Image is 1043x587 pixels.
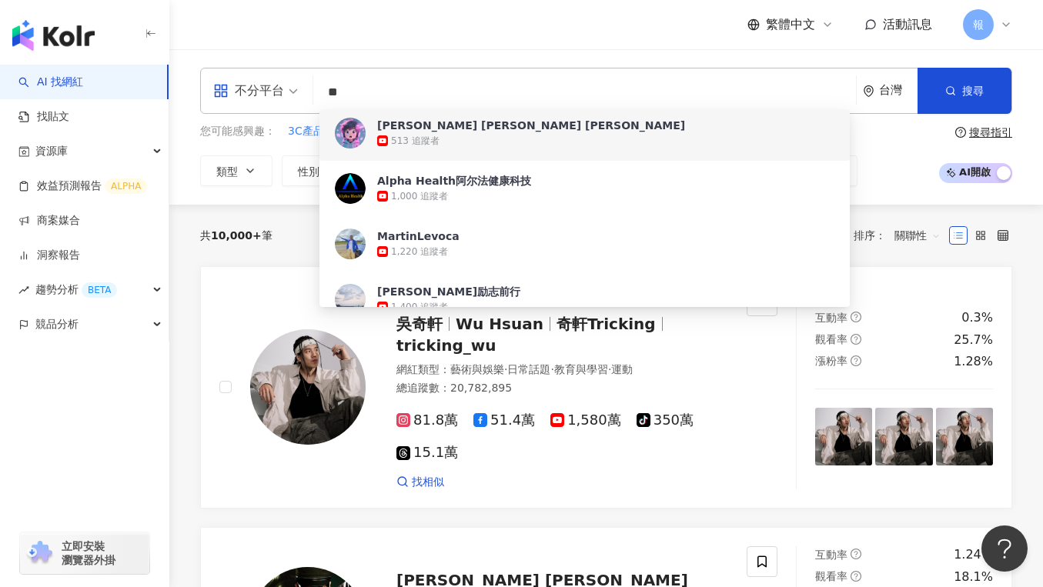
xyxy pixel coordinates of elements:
[550,412,621,429] span: 1,580萬
[554,363,608,375] span: 教育與學習
[200,124,276,139] span: 您可能感興趣：
[396,336,496,355] span: tricking_wu
[657,165,721,178] span: 合作費用預估
[918,68,1011,114] button: 搜尋
[981,525,1028,572] iframe: Help Scout Beacon - Open
[954,546,993,563] div: 1.24%
[473,412,535,429] span: 51.4萬
[393,124,451,139] span: 3C產品評測
[363,155,446,186] button: 追蹤數
[883,17,932,32] span: 活動訊息
[815,570,847,582] span: 觀看率
[20,532,149,574] a: chrome extension立即安裝 瀏覽器外掛
[463,123,500,140] button: 3C趨勢
[412,475,444,490] span: 找相似
[396,381,728,396] div: 總追蹤數 ： 20,782,895
[961,309,993,326] div: 0.3%
[12,20,95,51] img: logo
[18,248,80,263] a: 洞察報告
[456,315,543,333] span: Wu Hsuan
[18,285,29,295] span: rise
[35,272,117,307] span: 趨勢分析
[18,75,83,90] a: searchAI 找網紅
[611,363,633,375] span: 運動
[396,445,458,461] span: 15.1萬
[815,355,847,367] span: 漲粉率
[18,109,69,125] a: 找貼文
[504,363,507,375] span: ·
[815,312,847,324] span: 互動率
[815,549,847,561] span: 互動率
[463,124,500,139] span: 3C趨勢
[969,126,1012,138] div: 搜尋指引
[608,363,611,375] span: ·
[564,165,597,178] span: 觀看率
[954,332,993,349] div: 25.7%
[550,363,553,375] span: ·
[450,363,504,375] span: 藝術與娛樂
[854,223,949,248] div: 排序：
[472,165,504,178] span: 互動率
[954,569,993,585] div: 18.1%
[954,353,993,370] div: 1.28%
[213,83,229,98] span: appstore
[82,282,117,298] div: BETA
[894,223,941,248] span: 關聯性
[200,229,272,242] div: 共 筆
[815,408,872,465] img: post-image
[18,178,147,194] a: 效益預測報告ALPHA
[456,155,539,186] button: 互動率
[396,475,444,490] a: 找相似
[765,155,857,186] button: 更多篩選
[282,155,354,186] button: 性別
[396,412,458,429] span: 81.8萬
[507,363,550,375] span: 日常話題
[62,539,115,567] span: 立即安裝 瀏覽器外掛
[640,155,756,186] button: 合作費用預估
[200,266,1012,509] a: KOL Avatar吳奇軒Wu Hsuan奇軒Trickingtricking_wu網紅類型：藝術與娛樂·日常話題·教育與學習·運動總追蹤數：20,782,89581.8萬51.4萬1,580萬...
[936,408,993,465] img: post-image
[851,549,861,559] span: question-circle
[973,16,984,33] span: 報
[875,408,932,465] img: post-image
[288,124,346,139] span: 3C產品評測
[287,123,346,140] button: 3C產品評測
[379,165,412,178] span: 追蹤數
[358,123,381,140] button: 鎖屏
[35,134,68,168] span: 資源庫
[557,315,656,333] span: 奇軒Tricking
[396,315,443,333] span: 吳奇軒
[851,571,861,582] span: question-circle
[250,329,366,445] img: KOL Avatar
[213,78,284,103] div: 不分平台
[851,312,861,322] span: question-circle
[359,124,380,139] span: 鎖屏
[393,123,452,140] button: 3C產品評測
[200,155,272,186] button: 類型
[863,85,874,97] span: environment
[211,229,262,242] span: 10,000+
[18,213,80,228] a: 商案媒合
[851,334,861,345] span: question-circle
[815,333,847,345] span: 觀看率
[798,165,841,177] span: 更多篩選
[879,84,918,97] div: 台灣
[851,355,861,366] span: question-circle
[25,541,55,565] img: chrome extension
[955,127,966,138] span: question-circle
[766,16,815,33] span: 繁體中文
[637,412,694,429] span: 350萬
[962,85,984,97] span: 搜尋
[548,155,631,186] button: 觀看率
[396,362,728,378] div: 網紅類型 ：
[216,165,238,178] span: 類型
[35,307,79,342] span: 競品分析
[298,165,319,178] span: 性別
